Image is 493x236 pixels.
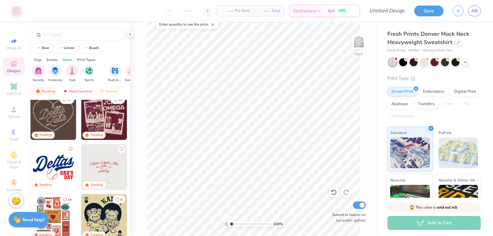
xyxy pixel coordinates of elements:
[22,217,45,223] strong: Need help?
[67,145,74,153] button: Like
[39,183,52,187] div: Trending
[329,212,366,223] label: Submit to feature on our public gallery.
[58,46,63,50] img: trend_line.gif
[66,64,78,83] button: filter button
[293,8,317,14] span: Est. Delivery
[387,30,469,46] span: Fresh Prints Denver Mock Neck Heavyweight Sweatshirt
[83,64,95,83] div: filter for Sports
[69,78,75,83] span: Club
[32,64,44,83] div: filter for Sorority
[48,64,62,83] div: filter for Fraternity
[387,48,406,53] span: Fresh Prints
[90,133,103,137] div: Trending
[409,48,419,53] span: # FP94
[235,8,250,14] span: Per Item
[390,177,405,183] span: Neon Ink
[390,185,430,216] img: Neon Ink
[81,94,127,140] img: 823dced4-74cb-4d5b-84ad-ffa1bf99645f
[438,129,451,136] span: Puff Ink
[8,114,20,119] span: Upload
[6,187,21,192] span: Decorate
[273,221,283,227] span: 100 %
[127,144,172,190] img: 4717c856-3f23-4492-8bab-cce35c17f09e
[111,67,119,74] img: Rush & Bid Image
[438,185,478,216] img: Metallic & Glitter Ink
[409,205,458,210] span: This color is .
[86,67,93,74] img: Sports Image
[60,96,74,104] button: Like
[390,137,430,168] img: Standard
[156,20,218,29] div: Enter quantity to see the price.
[36,46,41,50] img: trend_line.gif
[89,46,99,50] div: beach
[459,100,474,109] div: Foil
[127,94,172,140] img: 4d23c894-47c3-4ecc-a481-f82f25245b2e
[111,96,125,104] button: Like
[387,87,417,96] div: Screen Print
[83,64,95,83] button: filter button
[52,67,59,74] img: Fraternity Image
[450,87,480,96] div: Digital Print
[33,78,44,83] span: Sorority
[471,7,478,14] span: AB
[66,64,78,83] div: filter for Club
[81,144,127,190] img: 8576049e-cdb6-42fc-8d82-8e903263a332
[328,8,335,14] span: N/A
[125,64,139,83] div: filter for Game Day
[90,183,103,187] div: Trending
[6,91,21,96] span: Add Text
[48,78,62,83] span: Fraternity
[355,51,363,57] div: Back
[440,100,458,109] div: Vinyl
[414,100,438,109] div: Transfers
[63,89,68,93] img: most_fav.gif
[112,195,125,204] button: Like
[60,195,74,204] button: Like
[30,144,76,190] img: f25dc833-d40f-49a7-ae12-4c223f3d689b
[414,6,443,16] button: Save
[34,57,42,63] div: Orgs
[68,198,71,201] span: 14
[48,64,62,83] button: filter button
[125,64,139,83] button: filter button
[387,100,412,109] div: Applique
[79,43,102,53] button: beach
[76,144,122,190] img: a969c435-70d1-4c68-8c7d-d03ba37f0f0a
[387,75,481,82] div: Print Type
[125,78,139,83] span: Game Day
[42,31,121,38] input: Try "Alpha"
[437,205,457,210] strong: sold out in S
[409,205,414,210] span: 😱
[176,5,200,16] input: – –
[339,9,345,13] span: FREE
[257,8,269,14] span: – –
[32,43,52,53] button: bear
[468,6,481,16] a: AB
[69,67,75,74] img: Club Image
[390,129,406,136] span: Standard
[220,8,233,14] span: – –
[438,137,478,168] img: Puff Ink
[120,198,122,201] span: 8
[118,145,125,153] button: Like
[108,78,122,83] span: Rush & Bid
[108,64,122,83] div: filter for Rush & Bid
[30,94,76,140] img: 12710c6a-dcc0-49ce-8688-7fe8d5f96fe2
[35,67,42,74] img: Sorority Image
[108,64,122,83] button: filter button
[7,68,21,73] span: Designs
[119,98,122,101] span: 10
[46,57,58,63] div: Events
[97,87,120,95] div: Newest
[54,43,77,53] button: lemon
[3,160,25,169] span: Clipart & logos
[128,67,135,74] img: Game Day Image
[84,78,94,83] span: Sports
[60,87,95,95] div: Most Favorited
[419,87,448,96] div: Embroidery
[76,94,122,140] img: ead2b24a-117b-4488-9b34-c08fd5176a7b
[62,57,72,63] div: Styles
[438,177,475,183] span: Metallic & Glitter Ink
[422,48,453,53] span: Minimum Order: 50 +
[387,112,417,121] div: Rhinestones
